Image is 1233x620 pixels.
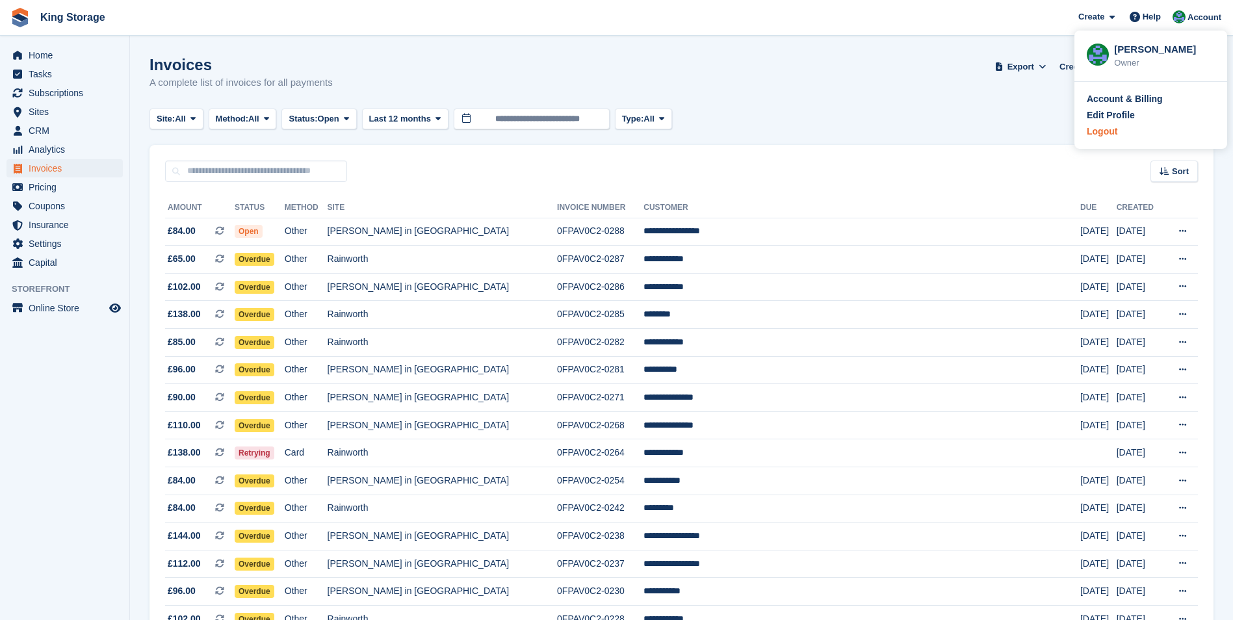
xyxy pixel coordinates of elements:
[557,273,643,301] td: 0FPAV0C2-0286
[615,109,672,130] button: Type: All
[149,109,203,130] button: Site: All
[328,198,558,218] th: Site
[235,225,263,238] span: Open
[1080,578,1117,606] td: [DATE]
[168,419,201,432] span: £110.00
[1078,10,1104,23] span: Create
[235,419,274,432] span: Overdue
[1007,60,1034,73] span: Export
[1117,273,1163,301] td: [DATE]
[29,299,107,317] span: Online Store
[557,495,643,523] td: 0FPAV0C2-0242
[369,112,431,125] span: Last 12 months
[557,301,643,329] td: 0FPAV0C2-0285
[157,112,175,125] span: Site:
[6,159,123,177] a: menu
[557,218,643,246] td: 0FPAV0C2-0288
[168,280,201,294] span: £102.00
[235,446,274,459] span: Retrying
[235,198,285,218] th: Status
[328,301,558,329] td: Rainworth
[235,474,274,487] span: Overdue
[1117,356,1163,384] td: [DATE]
[29,159,107,177] span: Invoices
[1117,246,1163,274] td: [DATE]
[149,56,333,73] h1: Invoices
[1114,42,1215,54] div: [PERSON_NAME]
[285,411,328,439] td: Other
[235,558,274,571] span: Overdue
[328,439,558,467] td: Rainworth
[1080,384,1117,412] td: [DATE]
[557,578,643,606] td: 0FPAV0C2-0230
[1117,384,1163,412] td: [DATE]
[29,103,107,121] span: Sites
[168,391,196,404] span: £90.00
[557,439,643,467] td: 0FPAV0C2-0264
[6,299,123,317] a: menu
[168,335,196,349] span: £85.00
[328,218,558,246] td: [PERSON_NAME] in [GEOGRAPHIC_DATA]
[29,46,107,64] span: Home
[168,252,196,266] span: £65.00
[1080,329,1117,357] td: [DATE]
[29,65,107,83] span: Tasks
[235,308,274,321] span: Overdue
[328,550,558,578] td: [PERSON_NAME] in [GEOGRAPHIC_DATA]
[328,384,558,412] td: [PERSON_NAME] in [GEOGRAPHIC_DATA]
[285,301,328,329] td: Other
[1117,301,1163,329] td: [DATE]
[29,140,107,159] span: Analytics
[1117,578,1163,606] td: [DATE]
[107,300,123,316] a: Preview store
[1117,329,1163,357] td: [DATE]
[1117,218,1163,246] td: [DATE]
[35,6,110,28] a: King Storage
[328,467,558,495] td: [PERSON_NAME] in [GEOGRAPHIC_DATA]
[216,112,249,125] span: Method:
[1188,11,1221,24] span: Account
[643,112,655,125] span: All
[557,411,643,439] td: 0FPAV0C2-0268
[168,584,196,598] span: £96.00
[1087,44,1109,66] img: John King
[285,550,328,578] td: Other
[1080,523,1117,550] td: [DATE]
[235,336,274,349] span: Overdue
[1143,10,1161,23] span: Help
[557,523,643,550] td: 0FPAV0C2-0238
[557,246,643,274] td: 0FPAV0C2-0287
[29,197,107,215] span: Coupons
[29,178,107,196] span: Pricing
[557,467,643,495] td: 0FPAV0C2-0254
[622,112,644,125] span: Type:
[285,523,328,550] td: Other
[328,523,558,550] td: [PERSON_NAME] in [GEOGRAPHIC_DATA]
[328,273,558,301] td: [PERSON_NAME] in [GEOGRAPHIC_DATA]
[29,216,107,234] span: Insurance
[285,356,328,384] td: Other
[1087,125,1117,138] div: Logout
[168,529,201,543] span: £144.00
[328,495,558,523] td: Rainworth
[1087,92,1215,106] a: Account & Billing
[168,307,201,321] span: £138.00
[1087,109,1215,122] a: Edit Profile
[1080,273,1117,301] td: [DATE]
[29,122,107,140] span: CRM
[557,329,643,357] td: 0FPAV0C2-0282
[1087,92,1163,106] div: Account & Billing
[285,198,328,218] th: Method
[285,495,328,523] td: Other
[362,109,448,130] button: Last 12 months
[168,501,196,515] span: £84.00
[6,122,123,140] a: menu
[318,112,339,125] span: Open
[285,578,328,606] td: Other
[6,46,123,64] a: menu
[168,363,196,376] span: £96.00
[1173,10,1186,23] img: John King
[175,112,186,125] span: All
[1114,57,1215,70] div: Owner
[992,56,1049,77] button: Export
